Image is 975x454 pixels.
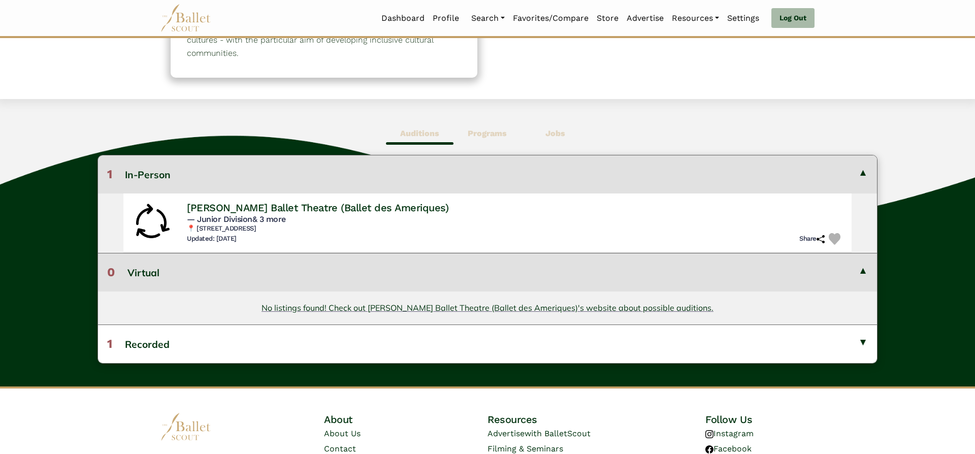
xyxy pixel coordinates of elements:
[771,8,815,28] a: Log Out
[400,128,439,138] b: Auditions
[705,429,754,438] a: Instagram
[324,413,433,426] h4: About
[98,155,877,193] button: 1In-Person
[324,444,356,453] a: Contact
[623,8,668,29] a: Advertise
[468,128,507,138] b: Programs
[705,430,713,438] img: instagram logo
[107,337,112,351] span: 1
[487,429,591,438] a: Advertisewith BalletScout
[705,444,752,453] a: Facebook
[723,8,763,29] a: Settings
[187,235,237,243] h6: Updated: [DATE]
[377,8,429,29] a: Dashboard
[160,413,211,441] img: logo
[98,253,877,291] button: 0Virtual
[107,167,112,181] span: 1
[668,8,723,29] a: Resources
[98,325,877,363] button: 1Recorded
[545,128,565,138] b: Jobs
[187,201,449,214] h4: [PERSON_NAME] Ballet Theatre (Ballet des Ameriques)
[131,203,172,243] img: Rolling Audition
[262,303,713,313] a: No listings found! Check out [PERSON_NAME] Ballet Theatre (Ballet des Ameriques)'s website about ...
[187,224,844,233] h6: 📍 [STREET_ADDRESS]
[487,413,651,426] h4: Resources
[107,265,115,279] span: 0
[593,8,623,29] a: Store
[467,8,509,29] a: Search
[487,444,563,453] a: Filming & Seminars
[509,8,593,29] a: Favorites/Compare
[705,445,713,453] img: facebook logo
[429,8,463,29] a: Profile
[252,214,286,224] a: & 3 more
[187,214,286,224] span: — Junior Division
[324,429,361,438] a: About Us
[525,429,591,438] span: with BalletScout
[705,413,815,426] h4: Follow Us
[799,235,825,243] h6: Share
